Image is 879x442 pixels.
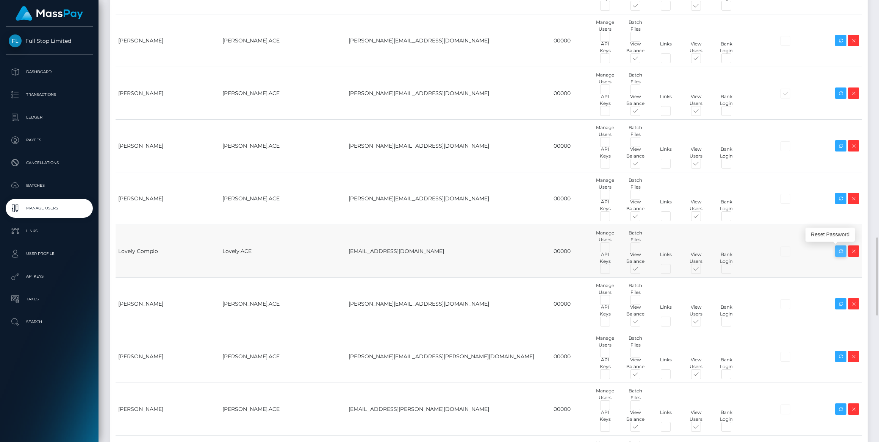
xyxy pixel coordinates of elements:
[346,278,551,330] td: [PERSON_NAME][EMAIL_ADDRESS][DOMAIN_NAME]
[9,89,90,100] p: Transactions
[9,316,90,328] p: Search
[681,198,711,212] div: View Users
[651,356,681,370] div: Links
[6,85,93,104] a: Transactions
[681,304,711,317] div: View Users
[346,225,551,278] td: [EMAIL_ADDRESS][DOMAIN_NAME]
[116,225,220,278] td: Lovely Compio
[590,409,620,423] div: API Keys
[590,356,620,370] div: API Keys
[590,124,620,138] div: Manage Users
[620,230,651,243] div: Batch Files
[116,14,220,67] td: [PERSON_NAME]
[681,356,711,370] div: View Users
[620,41,651,54] div: View Balance
[9,34,22,47] img: Full Stop Limited
[9,225,90,237] p: Links
[220,67,346,120] td: [PERSON_NAME].ACE
[346,330,551,383] td: [PERSON_NAME][EMAIL_ADDRESS][PERSON_NAME][DOMAIN_NAME]
[620,198,651,212] div: View Balance
[681,251,711,265] div: View Users
[220,330,346,383] td: [PERSON_NAME].ACE
[620,93,651,107] div: View Balance
[590,41,620,54] div: API Keys
[220,14,346,67] td: [PERSON_NAME].ACE
[346,67,551,120] td: [PERSON_NAME][EMAIL_ADDRESS][DOMAIN_NAME]
[116,172,220,225] td: [PERSON_NAME]
[6,108,93,127] a: Ledger
[711,93,741,107] div: Bank Login
[681,146,711,159] div: View Users
[590,335,620,348] div: Manage Users
[6,37,93,44] span: Full Stop Limited
[116,330,220,383] td: [PERSON_NAME]
[651,41,681,54] div: Links
[6,153,93,172] a: Cancellations
[590,387,620,401] div: Manage Users
[116,383,220,436] td: [PERSON_NAME]
[6,131,93,150] a: Payees
[711,356,741,370] div: Bank Login
[590,251,620,265] div: API Keys
[551,120,593,172] td: 00000
[590,177,620,191] div: Manage Users
[551,383,593,436] td: 00000
[620,387,651,401] div: Batch Files
[16,6,83,21] img: MassPay Logo
[6,62,93,81] a: Dashboard
[620,282,651,296] div: Batch Files
[620,146,651,159] div: View Balance
[620,19,651,33] div: Batch Files
[590,93,620,107] div: API Keys
[620,304,651,317] div: View Balance
[9,157,90,169] p: Cancellations
[805,228,855,242] div: Reset Password
[590,304,620,317] div: API Keys
[620,177,651,191] div: Batch Files
[9,203,90,214] p: Manage Users
[590,146,620,159] div: API Keys
[651,198,681,212] div: Links
[711,304,741,317] div: Bank Login
[590,198,620,212] div: API Keys
[6,244,93,263] a: User Profile
[220,172,346,225] td: [PERSON_NAME].ACE
[681,41,711,54] div: View Users
[346,383,551,436] td: [EMAIL_ADDRESS][PERSON_NAME][DOMAIN_NAME]
[346,120,551,172] td: [PERSON_NAME][EMAIL_ADDRESS][DOMAIN_NAME]
[711,251,741,265] div: Bank Login
[6,176,93,195] a: Batches
[116,278,220,330] td: [PERSON_NAME]
[620,335,651,348] div: Batch Files
[116,120,220,172] td: [PERSON_NAME]
[551,225,593,278] td: 00000
[6,199,93,218] a: Manage Users
[551,14,593,67] td: 00000
[651,146,681,159] div: Links
[116,67,220,120] td: [PERSON_NAME]
[651,93,681,107] div: Links
[6,267,93,286] a: API Keys
[9,294,90,305] p: Taxes
[551,67,593,120] td: 00000
[651,409,681,423] div: Links
[9,112,90,123] p: Ledger
[711,41,741,54] div: Bank Login
[9,248,90,259] p: User Profile
[620,356,651,370] div: View Balance
[681,93,711,107] div: View Users
[620,409,651,423] div: View Balance
[711,146,741,159] div: Bank Login
[620,124,651,138] div: Batch Files
[220,383,346,436] td: [PERSON_NAME].ACE
[9,66,90,78] p: Dashboard
[346,172,551,225] td: [PERSON_NAME][EMAIL_ADDRESS][DOMAIN_NAME]
[590,230,620,243] div: Manage Users
[651,304,681,317] div: Links
[590,282,620,296] div: Manage Users
[346,14,551,67] td: [PERSON_NAME][EMAIL_ADDRESS][DOMAIN_NAME]
[651,251,681,265] div: Links
[6,312,93,331] a: Search
[620,72,651,85] div: Batch Files
[711,198,741,212] div: Bank Login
